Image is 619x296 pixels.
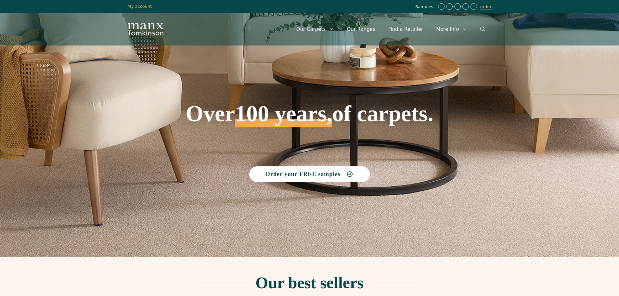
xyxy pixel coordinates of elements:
a: Order your FREE samples [249,166,370,182]
a: order [480,4,492,9]
span: Samples: [415,4,436,10]
h2: Our best sellers [255,275,363,291]
span: 100 years, [235,108,332,127]
nav: Primary [290,19,492,39]
a: Our Ranges [340,19,382,39]
a: My account [128,4,152,9]
h1: Over of carpets. [128,55,492,127]
a: More Info [430,19,473,39]
a: Our Carpets [290,19,341,39]
a: Find a Retailer [382,19,430,39]
span: Order your FREE samples [265,171,341,177]
img: Manx Tomkinson [128,23,163,35]
a: Open Search Bar [474,19,492,39]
